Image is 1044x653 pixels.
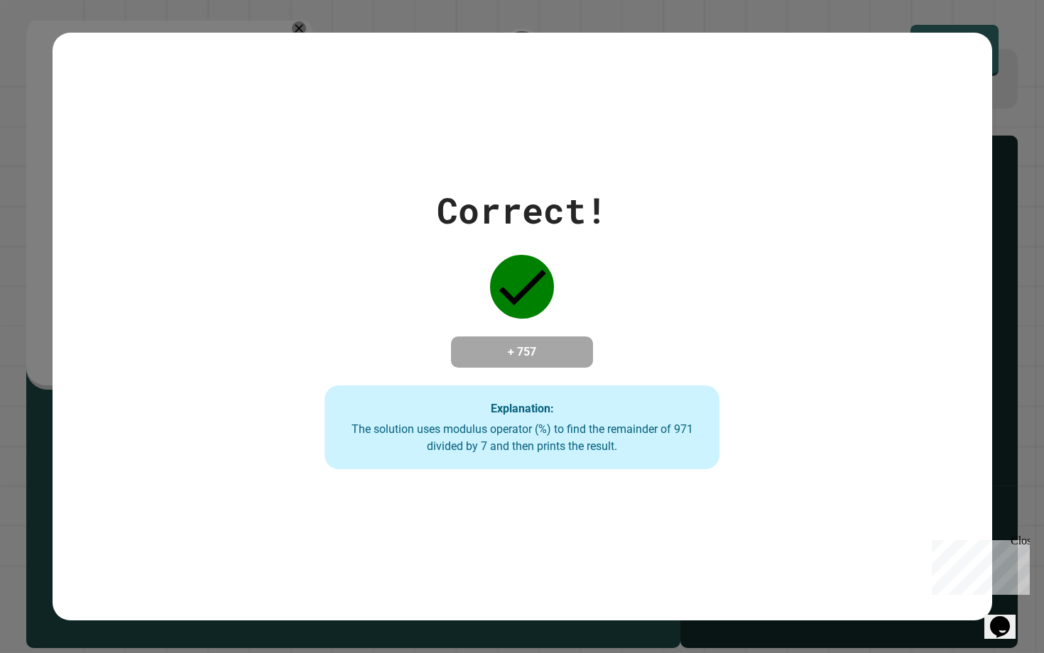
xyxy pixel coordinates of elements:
[491,402,554,415] strong: Explanation:
[437,184,607,237] div: Correct!
[984,596,1030,639] iframe: chat widget
[339,421,705,455] div: The solution uses modulus operator (%) to find the remainder of 971 divided by 7 and then prints ...
[6,6,98,90] div: Chat with us now!Close
[926,534,1030,595] iframe: chat widget
[465,344,579,361] h4: + 757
